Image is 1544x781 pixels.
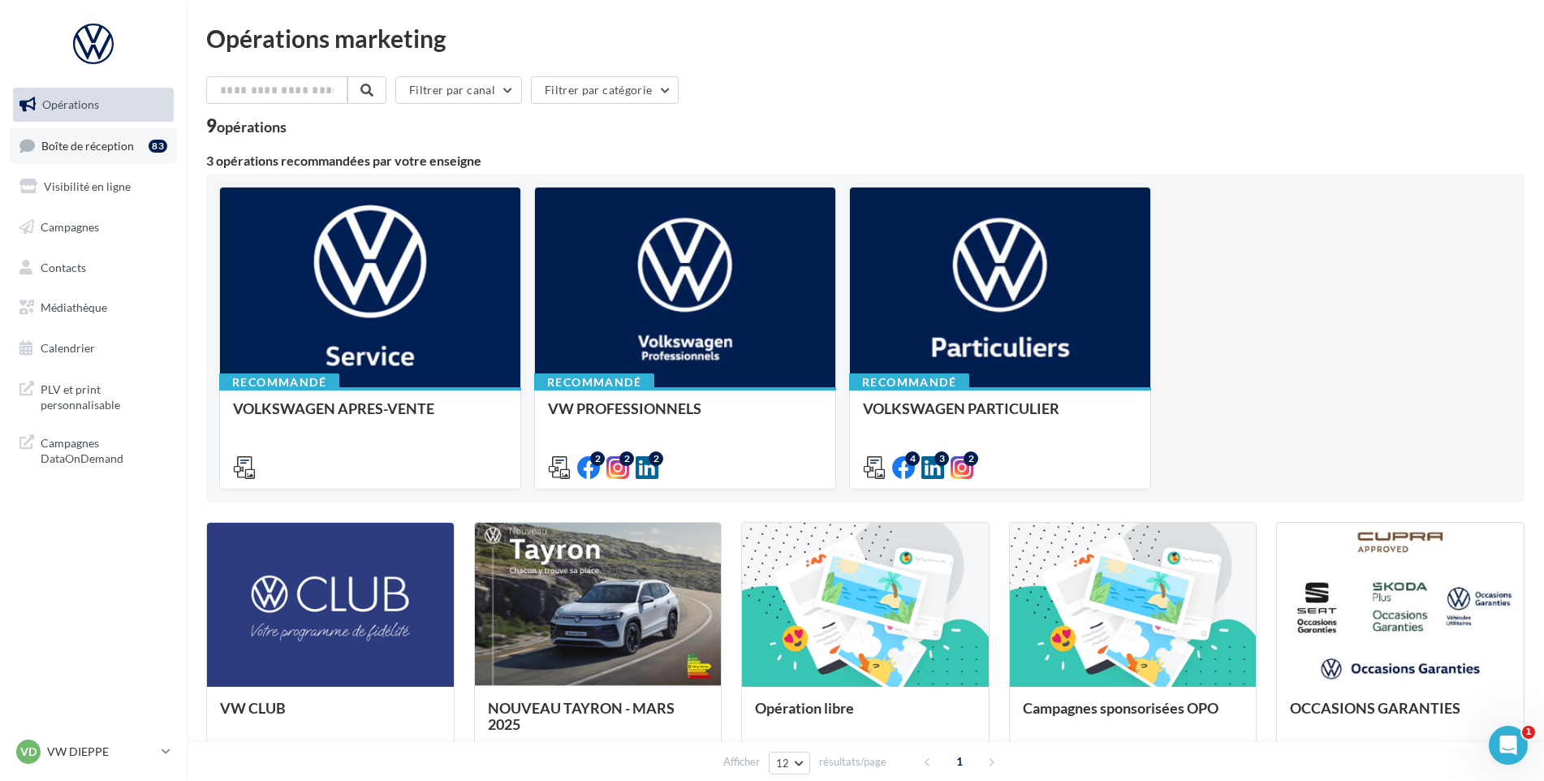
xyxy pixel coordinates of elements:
span: PLV et print personnalisable [41,378,167,413]
span: Opération libre [755,699,854,717]
div: 3 [934,451,949,466]
div: Recommandé [219,373,339,391]
span: Campagnes DataOnDemand [41,432,167,467]
button: Filtrer par catégorie [531,76,679,104]
a: Calendrier [10,331,177,365]
div: 2 [619,451,634,466]
div: 4 [905,451,920,466]
span: VOLKSWAGEN APRES-VENTE [233,399,434,417]
a: Contacts [10,251,177,285]
span: 1 [1522,726,1535,739]
a: PLV et print personnalisable [10,372,177,420]
span: VOLKSWAGEN PARTICULIER [863,399,1059,417]
a: VD VW DIEPPE [13,736,174,767]
a: Visibilité en ligne [10,170,177,204]
div: opérations [217,119,287,134]
p: VW DIEPPE [47,744,155,760]
iframe: Intercom live chat [1489,726,1528,765]
span: VW CLUB [220,699,286,717]
div: 2 [590,451,605,466]
span: Campagnes [41,220,99,234]
span: résultats/page [819,754,886,770]
a: Boîte de réception83 [10,128,177,163]
a: Campagnes [10,210,177,244]
div: Recommandé [534,373,654,391]
a: Campagnes DataOnDemand [10,425,177,473]
span: Boîte de réception [41,138,134,152]
span: Afficher [723,754,760,770]
div: 2 [964,451,978,466]
div: 9 [206,117,287,135]
div: Recommandé [849,373,969,391]
span: Calendrier [41,341,95,355]
div: Opérations marketing [206,26,1525,50]
div: 3 opérations recommandées par votre enseigne [206,154,1525,167]
span: OCCASIONS GARANTIES [1290,699,1460,717]
button: 12 [769,752,810,775]
a: Médiathèque [10,291,177,325]
span: Contacts [41,260,86,274]
span: Campagnes sponsorisées OPO [1023,699,1218,717]
span: NOUVEAU TAYRON - MARS 2025 [488,699,675,733]
span: Visibilité en ligne [44,179,131,193]
div: 2 [649,451,663,466]
a: Opérations [10,88,177,122]
button: Filtrer par canal [395,76,522,104]
span: Opérations [42,97,99,111]
span: VW PROFESSIONNELS [548,399,701,417]
span: VD [20,744,37,760]
span: 1 [947,749,973,775]
span: Médiathèque [41,300,107,314]
span: 12 [776,757,790,770]
div: 83 [149,140,167,153]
